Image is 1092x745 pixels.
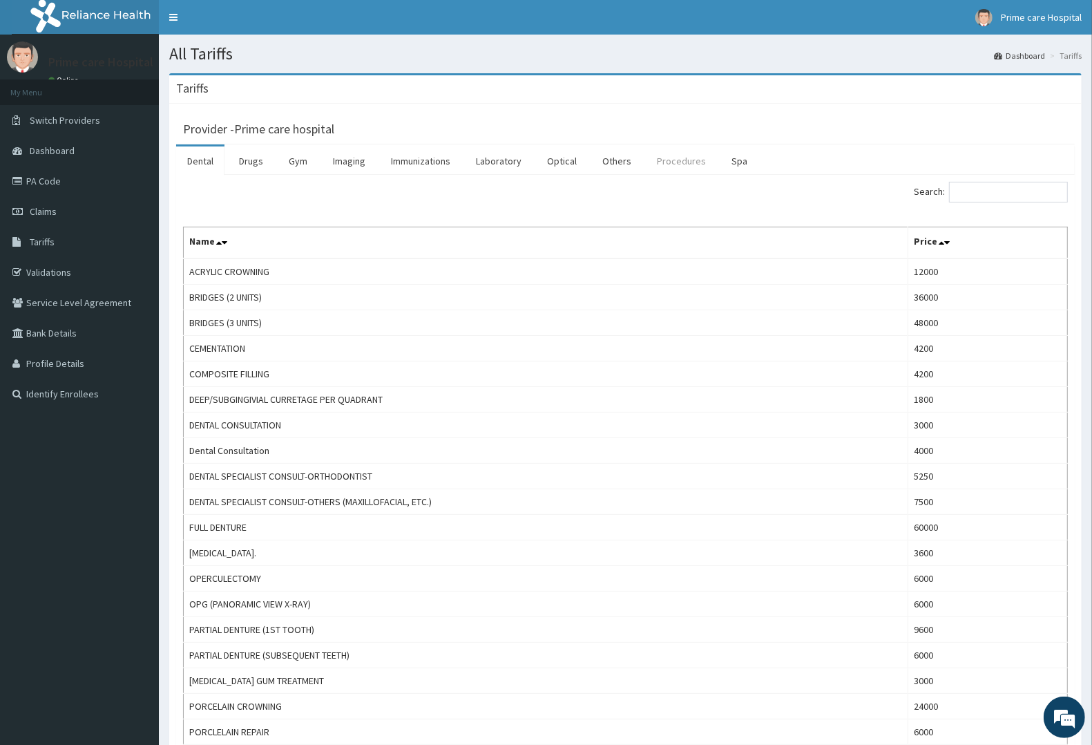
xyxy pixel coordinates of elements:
span: We're online! [80,174,191,314]
td: Dental Consultation [184,438,908,464]
td: 3000 [908,668,1068,694]
h3: Provider - Prime care hospital [183,123,334,135]
td: DEEP/SUBGINGIVIAL CURRETAGE PER QUADRANT [184,387,908,413]
td: [MEDICAL_DATA] GUM TREATMENT [184,668,908,694]
td: [MEDICAL_DATA]. [184,540,908,566]
div: Minimize live chat window [227,7,260,40]
li: Tariffs [1046,50,1082,62]
td: 6000 [908,643,1068,668]
td: 4200 [908,361,1068,387]
td: 5250 [908,464,1068,489]
a: Imaging [322,147,376,176]
td: 36000 [908,285,1068,310]
a: Optical [536,147,588,176]
td: 9600 [908,617,1068,643]
td: 7500 [908,489,1068,515]
a: Dental [176,147,224,176]
p: Prime care Hospital [48,56,153,68]
td: COMPOSITE FILLING [184,361,908,387]
h1: All Tariffs [169,45,1082,63]
td: 1800 [908,387,1068,413]
td: 6000 [908,566,1068,592]
td: 6000 [908,719,1068,745]
textarea: Type your message and hit 'Enter' [7,377,263,426]
td: DENTAL SPECIALIST CONSULT-OTHERS (MAXILLOFACIAL, ETC.) [184,489,908,515]
a: Others [591,147,642,176]
td: FULL DENTURE [184,515,908,540]
a: Gym [278,147,318,176]
div: Chat with us now [72,77,232,95]
td: 4000 [908,438,1068,464]
td: 4200 [908,336,1068,361]
span: Switch Providers [30,114,100,126]
td: OPG (PANORAMIC VIEW X-RAY) [184,592,908,617]
img: User Image [975,9,993,26]
td: PORCLELAIN REPAIR [184,719,908,745]
th: Name [184,227,908,259]
td: 24000 [908,694,1068,719]
th: Price [908,227,1068,259]
a: Drugs [228,147,274,176]
a: Spa [720,147,758,176]
td: CEMENTATION [184,336,908,361]
td: PARTIAL DENTURE (SUBSEQUENT TEETH) [184,643,908,668]
span: Tariffs [30,236,55,248]
td: PORCELAIN CROWNING [184,694,908,719]
a: Procedures [646,147,717,176]
td: 12000 [908,258,1068,285]
td: BRIDGES (2 UNITS) [184,285,908,310]
td: 3600 [908,540,1068,566]
input: Search: [949,182,1068,202]
td: 3000 [908,413,1068,438]
span: Dashboard [30,144,75,157]
a: Immunizations [380,147,461,176]
td: 60000 [908,515,1068,540]
td: DENTAL SPECIALIST CONSULT-ORTHODONTIST [184,464,908,489]
a: Laboratory [465,147,533,176]
a: Online [48,75,82,85]
label: Search: [914,182,1068,202]
td: BRIDGES (3 UNITS) [184,310,908,336]
span: Claims [30,205,57,218]
td: OPERCULECTOMY [184,566,908,592]
td: ACRYLIC CROWNING [184,258,908,285]
img: d_794563401_company_1708531726252_794563401 [26,69,56,104]
img: User Image [7,41,38,73]
td: DENTAL CONSULTATION [184,413,908,438]
td: PARTIAL DENTURE (1ST TOOTH) [184,617,908,643]
td: 6000 [908,592,1068,617]
span: Prime care Hospital [1001,11,1082,23]
a: Dashboard [994,50,1045,62]
h3: Tariffs [176,82,209,95]
td: 48000 [908,310,1068,336]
